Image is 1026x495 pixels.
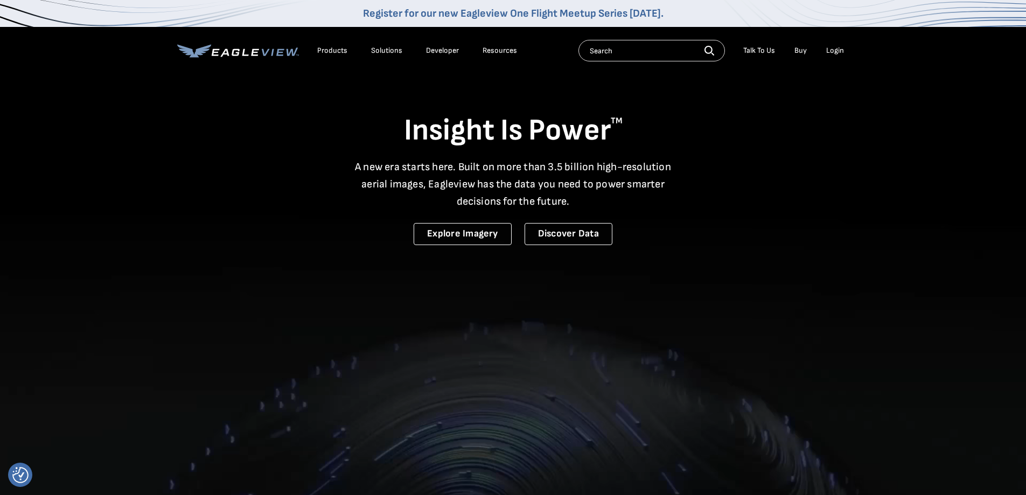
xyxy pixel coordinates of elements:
sup: TM [611,116,623,126]
a: Register for our new Eagleview One Flight Meetup Series [DATE]. [363,7,664,20]
div: Resources [483,46,517,55]
h1: Insight Is Power [177,112,849,150]
div: Login [826,46,844,55]
img: Revisit consent button [12,467,29,483]
a: Explore Imagery [414,223,512,245]
a: Buy [794,46,807,55]
button: Consent Preferences [12,467,29,483]
a: Developer [426,46,459,55]
p: A new era starts here. Built on more than 3.5 billion high-resolution aerial images, Eagleview ha... [348,158,678,210]
input: Search [578,40,725,61]
div: Talk To Us [743,46,775,55]
div: Solutions [371,46,402,55]
a: Discover Data [525,223,612,245]
div: Products [317,46,347,55]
